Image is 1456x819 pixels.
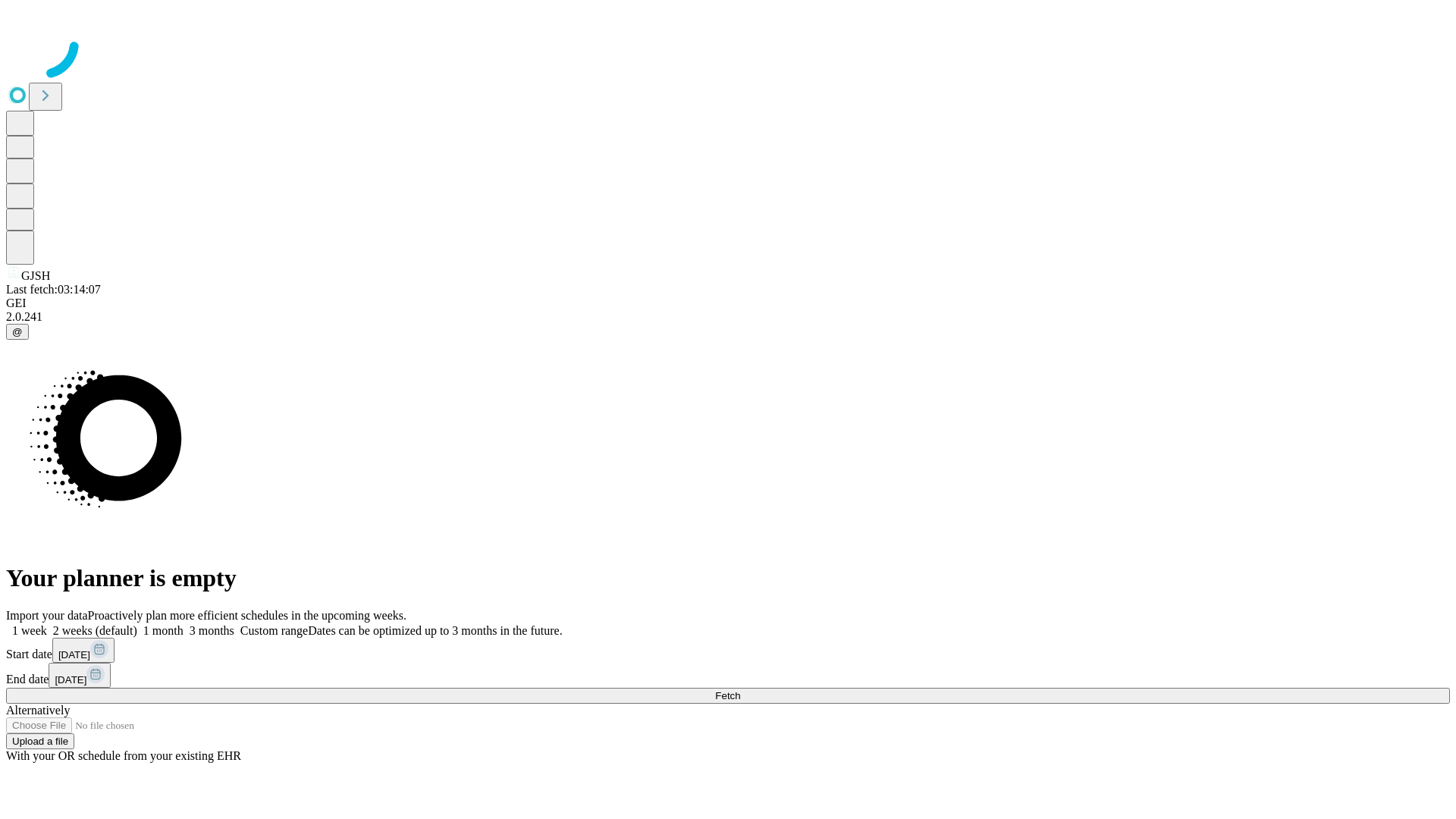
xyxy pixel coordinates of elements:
[49,663,111,688] button: [DATE]
[6,749,241,762] span: With your OR schedule from your existing EHR
[143,624,184,637] span: 1 month
[6,638,1450,663] div: Start date
[6,704,70,717] span: Alternatively
[52,638,115,663] button: [DATE]
[240,624,308,637] span: Custom range
[6,609,88,622] span: Import your data
[58,649,90,661] span: [DATE]
[715,690,740,701] span: Fetch
[6,663,1450,688] div: End date
[190,624,234,637] span: 3 months
[53,624,137,637] span: 2 weeks (default)
[6,688,1450,704] button: Fetch
[21,269,50,282] span: GJSH
[12,326,23,337] span: @
[12,624,47,637] span: 1 week
[6,324,29,340] button: @
[308,624,562,637] span: Dates can be optimized up to 3 months in the future.
[6,297,1450,310] div: GEI
[6,283,101,296] span: Last fetch: 03:14:07
[6,564,1450,592] h1: Your planner is empty
[6,310,1450,324] div: 2.0.241
[55,674,86,686] span: [DATE]
[6,733,74,749] button: Upload a file
[88,609,406,622] span: Proactively plan more efficient schedules in the upcoming weeks.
